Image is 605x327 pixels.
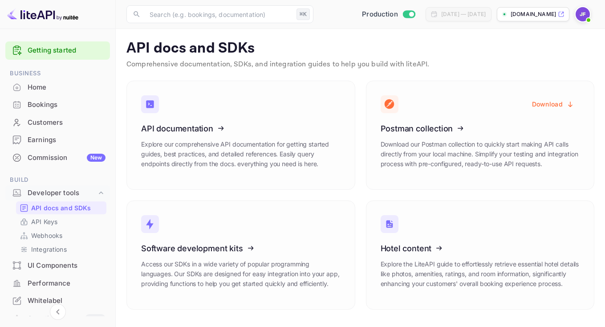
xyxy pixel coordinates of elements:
[5,79,110,95] a: Home
[141,124,341,133] h3: API documentation
[126,40,594,57] p: API docs and SDKs
[5,275,110,291] a: Performance
[5,257,110,274] a: UI Components
[28,118,106,128] div: Customers
[141,259,341,289] p: Access our SDKs in a wide variety of popular programming languages. Our SDKs are designed for eas...
[28,45,106,56] a: Getting started
[28,135,106,145] div: Earnings
[20,245,103,254] a: Integrations
[5,79,110,96] div: Home
[5,131,110,149] div: Earnings
[527,95,580,113] button: Download
[31,245,67,254] p: Integrations
[5,175,110,185] span: Build
[5,149,110,166] a: CommissionNew
[5,185,110,201] div: Developer tools
[144,5,293,23] input: Search (e.g. bookings, documentation)
[441,10,486,18] div: [DATE] — [DATE]
[31,203,91,213] p: API docs and SDKs
[28,153,106,163] div: Commission
[28,82,106,93] div: Home
[5,275,110,292] div: Performance
[5,131,110,148] a: Earnings
[31,217,57,226] p: API Keys
[5,69,110,78] span: Business
[7,7,78,21] img: LiteAPI logo
[511,10,556,18] p: [DOMAIN_NAME]
[126,200,355,310] a: Software development kitsAccess our SDKs in a wide variety of popular programming languages. Our ...
[126,59,594,70] p: Comprehensive documentation, SDKs, and integration guides to help you build with liteAPI.
[381,259,580,289] p: Explore the LiteAPI guide to effortlessly retrieve essential hotel details like photos, amenities...
[28,261,106,271] div: UI Components
[358,9,418,20] div: Switch to Sandbox mode
[31,231,62,240] p: Webhooks
[141,139,341,169] p: Explore our comprehensive API documentation for getting started guides, best practices, and detai...
[20,203,103,213] a: API docs and SDKs
[366,200,595,310] a: Hotel contentExplore the LiteAPI guide to effortlessly retrieve essential hotel details like phot...
[16,201,106,214] div: API docs and SDKs
[20,217,103,226] a: API Keys
[28,188,97,198] div: Developer tools
[20,231,103,240] a: Webhooks
[5,114,110,131] div: Customers
[16,215,106,228] div: API Keys
[362,9,398,20] span: Production
[28,278,106,289] div: Performance
[381,124,580,133] h3: Postman collection
[5,257,110,274] div: UI Components
[5,41,110,60] div: Getting started
[5,292,110,309] a: Whitelabel
[126,81,355,190] a: API documentationExplore our comprehensive API documentation for getting started guides, best pra...
[28,100,106,110] div: Bookings
[28,296,106,306] div: Whitelabel
[16,229,106,242] div: Webhooks
[5,96,110,114] div: Bookings
[141,244,341,253] h3: Software development kits
[381,244,580,253] h3: Hotel content
[50,304,66,320] button: Collapse navigation
[296,8,310,20] div: ⌘K
[87,154,106,162] div: New
[381,139,580,169] p: Download our Postman collection to quickly start making API calls directly from your local machin...
[16,243,106,256] div: Integrations
[576,7,590,21] img: Jenny Frimer
[5,96,110,113] a: Bookings
[5,114,110,131] a: Customers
